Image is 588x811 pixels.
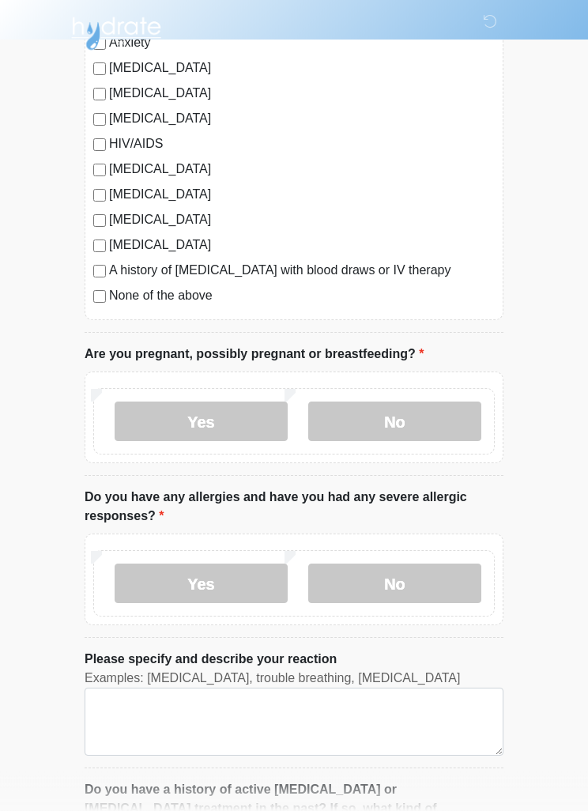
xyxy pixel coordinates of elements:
[93,164,106,177] input: [MEDICAL_DATA]
[93,114,106,126] input: [MEDICAL_DATA]
[109,262,495,281] label: A history of [MEDICAL_DATA] with blood draws or IV therapy
[115,402,288,442] label: Yes
[85,651,337,670] label: Please specify and describe your reaction
[93,139,106,152] input: HIV/AIDS
[93,215,106,228] input: [MEDICAL_DATA]
[85,345,424,364] label: Are you pregnant, possibly pregnant or breastfeeding?
[93,63,106,76] input: [MEDICAL_DATA]
[308,402,481,442] label: No
[85,488,503,526] label: Do you have any allergies and have you had any severe allergic responses?
[109,135,495,154] label: HIV/AIDS
[308,564,481,604] label: No
[85,670,503,688] div: Examples: [MEDICAL_DATA], trouble breathing, [MEDICAL_DATA]
[109,85,495,104] label: [MEDICAL_DATA]
[93,89,106,101] input: [MEDICAL_DATA]
[109,59,495,78] label: [MEDICAL_DATA]
[93,240,106,253] input: [MEDICAL_DATA]
[115,564,288,604] label: Yes
[69,12,164,51] img: Hydrate IV Bar - Scottsdale Logo
[109,211,495,230] label: [MEDICAL_DATA]
[93,190,106,202] input: [MEDICAL_DATA]
[93,266,106,278] input: A history of [MEDICAL_DATA] with blood draws or IV therapy
[109,186,495,205] label: [MEDICAL_DATA]
[109,287,495,306] label: None of the above
[109,160,495,179] label: [MEDICAL_DATA]
[93,291,106,304] input: None of the above
[109,110,495,129] label: [MEDICAL_DATA]
[109,236,495,255] label: [MEDICAL_DATA]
